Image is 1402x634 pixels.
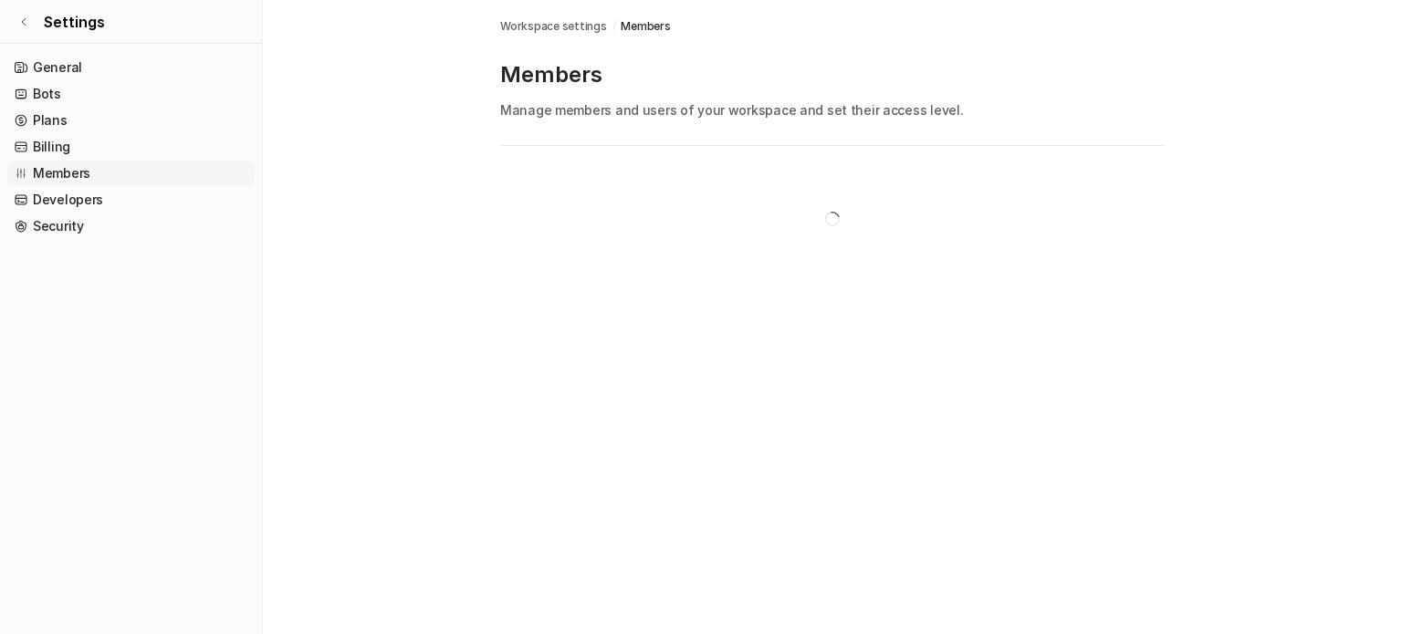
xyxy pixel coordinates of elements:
[7,161,255,186] a: Members
[500,18,607,35] a: Workspace settings
[7,134,255,160] a: Billing
[7,187,255,213] a: Developers
[621,18,670,35] a: Members
[500,60,1165,89] p: Members
[7,108,255,133] a: Plans
[44,11,105,33] span: Settings
[612,18,616,35] span: /
[7,213,255,239] a: Security
[500,100,1165,120] p: Manage members and users of your workspace and set their access level.
[7,81,255,107] a: Bots
[7,55,255,80] a: General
